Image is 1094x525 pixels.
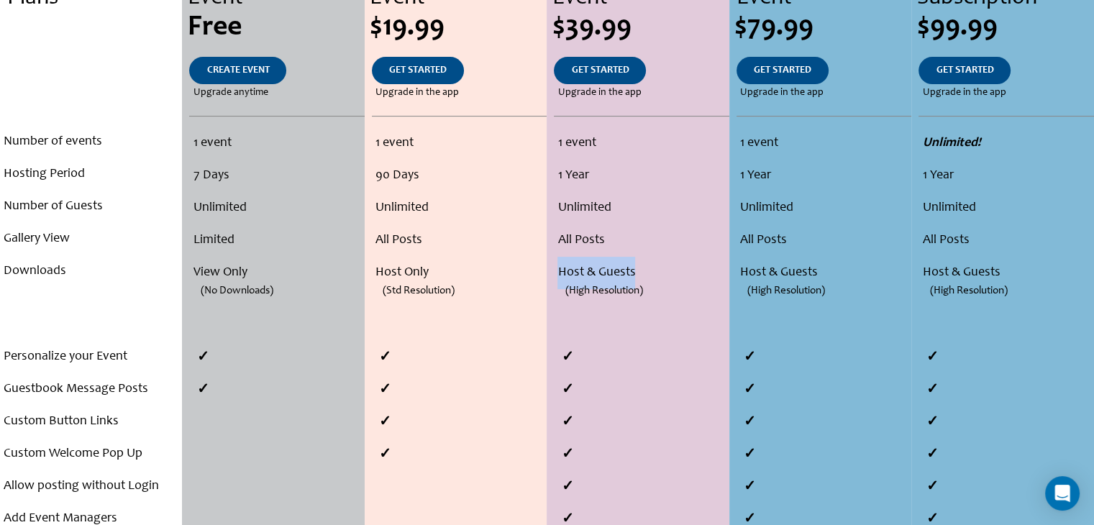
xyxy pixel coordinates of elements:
li: 1 event [557,127,725,160]
span: . [90,65,93,76]
li: 1 Year [922,160,1090,192]
span: (High Resolution) [565,275,642,307]
li: Unlimited [557,192,725,224]
div: Open Intercom Messenger [1045,476,1080,511]
li: All Posts [740,224,908,257]
span: GET STARTED [754,65,811,76]
li: Unlimited [740,192,908,224]
li: Number of Guests [4,191,178,223]
li: Allow posting without Login [4,470,178,503]
li: Unlimited [193,192,360,224]
li: Number of events [4,126,178,158]
li: All Posts [922,224,1090,257]
span: Upgrade in the app [557,84,641,101]
li: Guestbook Message Posts [4,373,178,406]
li: Downloads [4,255,178,288]
a: GET STARTED [918,57,1011,84]
li: Host & Guests [922,257,1090,289]
li: 1 event [740,127,908,160]
span: Upgrade anytime [193,84,268,101]
span: Upgrade in the app [740,84,824,101]
span: (Std Resolution) [383,275,455,307]
span: GET STARTED [936,65,993,76]
span: Upgrade in the app [922,84,1006,101]
li: Personalize your Event [4,341,178,373]
a: GET STARTED [737,57,829,84]
li: Custom Welcome Pop Up [4,438,178,470]
li: Host & Guests [557,257,725,289]
li: 90 Days [375,160,543,192]
span: . [90,88,93,98]
li: All Posts [375,224,543,257]
span: (High Resolution) [747,275,825,307]
li: All Posts [557,224,725,257]
span: CREATE EVENT [206,65,269,76]
a: . [73,57,110,84]
a: GET STARTED [372,57,464,84]
div: Free [187,14,364,42]
div: $79.99 [734,14,911,42]
li: Unlimited [375,192,543,224]
div: $39.99 [552,14,729,42]
li: View Only [193,257,360,289]
li: Unlimited [922,192,1090,224]
span: GET STARTED [389,65,447,76]
li: Limited [193,224,360,257]
span: (No Downloads) [200,275,273,307]
li: Hosting Period [4,158,178,191]
div: $99.99 [916,14,1093,42]
span: (High Resolution) [929,275,1007,307]
span: GET STARTED [571,65,629,76]
div: $19.99 [370,14,547,42]
li: 1 event [193,127,360,160]
span: . [88,14,95,42]
li: Host & Guests [740,257,908,289]
li: 1 Year [557,160,725,192]
li: Host Only [375,257,543,289]
li: 1 Year [740,160,908,192]
a: CREATE EVENT [189,57,286,84]
li: 1 event [375,127,543,160]
strong: Unlimited! [922,137,980,150]
li: Custom Button Links [4,406,178,438]
li: Gallery View [4,223,178,255]
a: GET STARTED [554,57,646,84]
li: 7 Days [193,160,360,192]
span: Upgrade in the app [375,84,459,101]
